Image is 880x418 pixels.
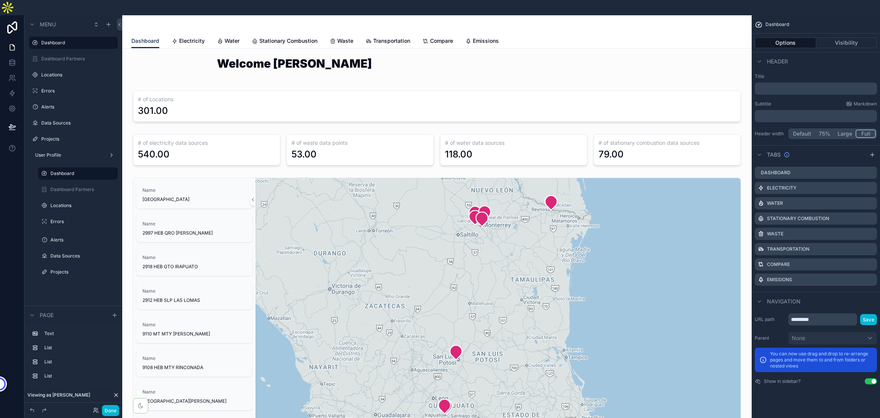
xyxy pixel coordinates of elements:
[142,389,246,395] span: Name
[465,34,499,49] a: Emissions
[767,215,829,222] label: Stationary Combustion
[217,34,239,49] a: Water
[337,37,353,45] span: Waste
[136,215,252,242] a: Name2997 HEB QRO [PERSON_NAME]
[252,34,317,49] a: Stationary Combustion
[44,345,115,351] label: List
[142,187,246,193] span: Name
[50,253,116,259] label: Data Sources
[755,110,877,122] div: scrollable content
[142,221,246,227] span: Name
[142,196,246,203] span: [GEOGRAPHIC_DATA]
[142,365,246,371] span: 9108 HEB MTY RINCONADA
[142,288,246,294] span: Name
[856,130,876,138] button: Full
[40,311,53,319] span: Page
[755,37,816,48] button: Options
[44,331,115,337] label: Text
[142,254,246,261] span: Name
[136,383,252,410] a: Name[GEOGRAPHIC_DATA][PERSON_NAME]
[142,331,246,337] span: 9110 MT MTY [PERSON_NAME]
[330,34,353,49] a: Waste
[136,316,252,343] a: Name9110 MT MTY [PERSON_NAME]
[41,136,116,142] label: Projects
[366,34,410,49] a: Transportation
[136,282,252,309] a: Name2912 HEB SLP LAS LOMAS
[41,88,116,94] label: Errors
[50,269,116,275] label: Projects
[40,21,56,28] span: Menu
[102,405,119,416] button: Done
[755,73,877,79] label: Title
[792,334,805,342] span: None
[50,237,116,243] label: Alerts
[41,104,116,110] a: Alerts
[767,298,801,305] span: Navigation
[50,219,116,225] label: Errors
[764,378,801,384] label: Show in sidebar?
[755,101,771,107] label: Subtitle
[834,130,856,138] button: Large
[473,37,499,45] span: Emissions
[142,230,246,236] span: 2997 HEB QRO [PERSON_NAME]
[41,40,113,46] label: Dashboard
[767,151,781,159] span: Tabs
[789,130,815,138] button: Default
[136,248,252,276] a: Name2918 HEB GTO IRAPUATO
[142,398,246,404] span: [GEOGRAPHIC_DATA][PERSON_NAME]
[142,322,246,328] span: Name
[142,355,246,361] span: Name
[846,101,877,107] a: Markdown
[142,297,246,303] span: 2912 HEB SLP LAS LOMAS
[767,246,809,252] label: Transportation
[761,170,791,176] label: Dashboard
[767,185,796,191] label: Electricity
[755,131,785,137] label: Header width
[767,231,783,237] label: Waste
[225,37,239,45] span: Water
[755,335,785,341] label: Parent
[27,392,90,398] span: Viewing as [PERSON_NAME]
[767,200,783,206] label: Water
[767,261,790,267] label: Compare
[136,181,252,209] a: Name[GEOGRAPHIC_DATA]
[41,56,116,62] label: Dashboard Partners
[770,351,872,369] p: You can now use drag and drop to re-arrange pages and move them to and from folders or nested views
[50,170,113,177] label: Dashboard
[860,314,877,325] button: Save
[35,152,105,158] label: User Profile
[171,34,205,49] a: Electricity
[131,34,159,49] a: Dashboard
[755,316,785,322] label: URL path
[41,72,116,78] label: Locations
[50,186,116,193] label: Dashboard Partners
[430,37,453,45] span: Compare
[422,34,453,49] a: Compare
[765,21,789,28] span: Dashboard
[767,277,792,283] label: Emissions
[815,130,834,138] button: 75%
[179,37,205,45] span: Electricity
[41,120,116,126] label: Data Sources
[767,58,788,65] span: Header
[44,359,115,365] label: List
[136,349,252,377] a: Name9108 HEB MTY RINCONADA
[854,101,877,107] span: Markdown
[259,37,317,45] span: Stationary Combustion
[373,37,410,45] span: Transportation
[142,264,246,270] span: 2918 HEB GTO IRAPUATO
[50,203,116,209] label: Locations
[816,37,877,48] button: Visibility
